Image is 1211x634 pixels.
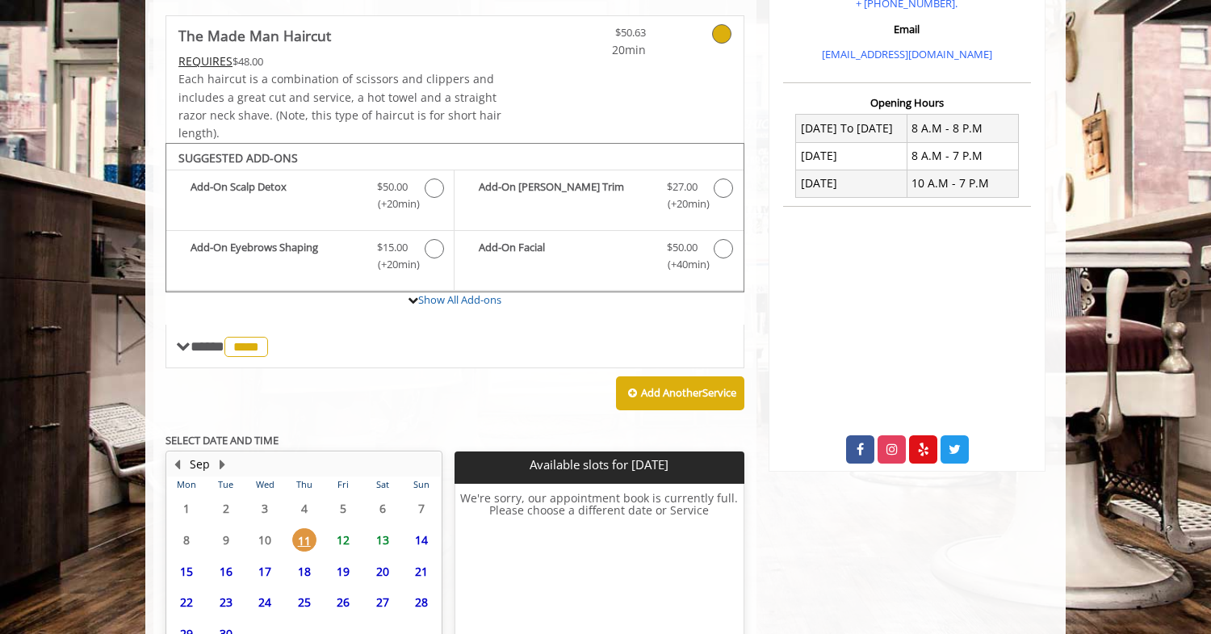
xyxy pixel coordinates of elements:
[331,560,355,583] span: 19
[206,556,245,587] td: Select day16
[907,115,1018,142] td: 8 A.M - 8 P.M
[362,556,401,587] td: Select day20
[667,178,698,195] span: $27.00
[371,590,395,614] span: 27
[377,178,408,195] span: $50.00
[190,456,210,473] button: Sep
[324,586,362,618] td: Select day26
[463,239,735,277] label: Add-On Facial
[551,16,646,59] a: $50.63
[369,256,417,273] span: (+20min )
[292,590,316,614] span: 25
[292,528,316,552] span: 11
[822,47,992,61] a: [EMAIL_ADDRESS][DOMAIN_NAME]
[191,239,361,273] b: Add-On Eyebrows Shaping
[284,586,323,618] td: Select day25
[292,560,316,583] span: 18
[371,560,395,583] span: 20
[331,528,355,552] span: 12
[796,115,907,142] td: [DATE] To [DATE]
[167,477,206,493] th: Mon
[783,97,1031,108] h3: Opening Hours
[616,376,744,410] button: Add AnotherService
[253,560,277,583] span: 17
[402,477,442,493] th: Sun
[796,142,907,170] td: [DATE]
[667,239,698,256] span: $50.00
[377,239,408,256] span: $15.00
[245,586,284,618] td: Select day24
[178,52,503,70] div: $48.00
[167,586,206,618] td: Select day22
[907,170,1018,197] td: 10 A.M - 7 P.M
[178,71,501,141] span: Each haircut is a combination of scissors and clippers and includes a great cut and service, a ho...
[174,560,199,583] span: 15
[402,556,442,587] td: Select day21
[409,528,434,552] span: 14
[402,586,442,618] td: Select day28
[641,385,736,400] b: Add Another Service
[174,239,446,277] label: Add-On Eyebrows Shaping
[324,556,362,587] td: Select day19
[409,560,434,583] span: 21
[371,528,395,552] span: 13
[216,456,228,473] button: Next Month
[402,524,442,556] td: Select day14
[253,590,277,614] span: 24
[284,556,323,587] td: Select day18
[206,477,245,493] th: Tue
[551,41,646,59] span: 20min
[170,456,183,473] button: Previous Month
[479,178,650,212] b: Add-On [PERSON_NAME] Trim
[166,433,279,447] b: SELECT DATE AND TIME
[178,53,233,69] span: This service needs some Advance to be paid before we block your appointment
[174,178,446,216] label: Add-On Scalp Detox
[479,239,650,273] b: Add-On Facial
[418,292,501,307] a: Show All Add-ons
[178,150,298,166] b: SUGGESTED ADD-ONS
[324,524,362,556] td: Select day12
[178,24,331,47] b: The Made Man Haircut
[461,458,737,472] p: Available slots for [DATE]
[658,256,706,273] span: (+40min )
[362,586,401,618] td: Select day27
[362,524,401,556] td: Select day13
[284,524,323,556] td: Select day11
[907,142,1018,170] td: 8 A.M - 7 P.M
[214,560,238,583] span: 16
[324,477,362,493] th: Fri
[369,195,417,212] span: (+20min )
[214,590,238,614] span: 23
[174,590,199,614] span: 22
[284,477,323,493] th: Thu
[245,556,284,587] td: Select day17
[206,586,245,618] td: Select day23
[191,178,361,212] b: Add-On Scalp Detox
[787,23,1027,35] h3: Email
[796,170,907,197] td: [DATE]
[362,477,401,493] th: Sat
[166,143,744,293] div: The Made Man Haircut Add-onS
[463,178,735,216] label: Add-On Beard Trim
[331,590,355,614] span: 26
[409,590,434,614] span: 28
[658,195,706,212] span: (+20min )
[245,477,284,493] th: Wed
[167,556,206,587] td: Select day15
